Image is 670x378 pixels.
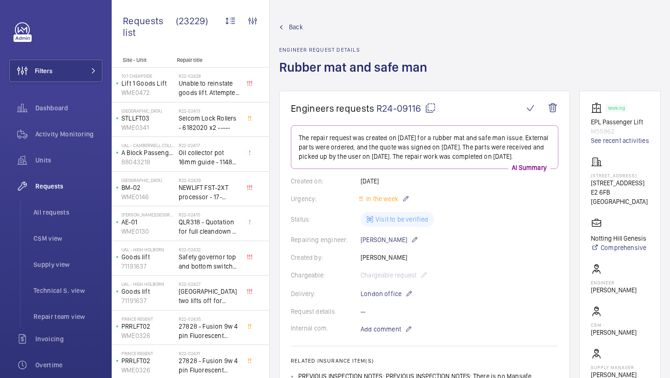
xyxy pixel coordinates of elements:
p: 88043218 [121,157,175,167]
p: EPL Passenger Lift [591,117,649,127]
span: Add comment [361,324,401,334]
p: London office [361,288,413,299]
span: Invoicing [35,334,102,344]
span: Safety governor top and bottom switches not working from an immediate defect. Lift passenger lift... [179,252,240,271]
span: Unable to reinstate goods lift. Attempted to swap control boards with PL2, no difference. Technic... [179,79,240,97]
span: In the week [364,195,398,202]
h1: Rubber mat and safe man [279,59,433,91]
button: Filters [9,60,102,82]
p: AI Summary [508,163,550,172]
p: A Block Passenger Lift 2 (B) L/H [121,148,175,157]
p: 107 Cheapside [121,73,175,79]
p: PRRLFT02 [121,356,175,365]
p: PRRLFT02 [121,322,175,331]
span: Dashboard [35,103,102,113]
h2: R22-02429 [179,177,240,183]
span: Filters [35,66,53,75]
p: E2 6FB [GEOGRAPHIC_DATA] [591,188,649,206]
a: See recent activities [591,136,649,145]
span: QLR318 - Quotation for full cleandown of lift and motor room at, Workspace, [PERSON_NAME][GEOGRAP... [179,217,240,236]
p: Notting Hill Genesis [591,234,646,243]
span: Engineers requests [291,102,375,114]
img: elevator.svg [591,102,606,114]
h2: R22-02415 [179,212,240,217]
p: [GEOGRAPHIC_DATA] [121,108,175,114]
span: 27828 - Fusion 9w 4 pin Fluorescent Lamp / Bulb - Used on Prince regent lift No2 car top test con... [179,356,240,375]
span: R24-09116 [376,102,436,114]
p: WME0326 [121,331,175,340]
p: [PERSON_NAME][GEOGRAPHIC_DATA] [121,212,175,217]
p: 71191637 [121,296,175,305]
p: [PERSON_NAME] [591,328,636,337]
p: CSM [591,322,636,328]
span: Repair team view [33,312,102,321]
p: UAL - High Holborn [121,281,175,287]
p: Repair title [177,57,238,63]
span: Units [35,155,102,165]
p: WME0472 [121,88,175,97]
h2: R22-02432 [179,247,240,252]
p: Supply manager [591,364,649,370]
span: Selcom Lock Rollers - 6182020 x2 ----- [179,114,240,132]
p: STLLFT03 [121,114,175,123]
span: NEWLIFT FST-2XT processor - 17-02000003 1021,00 euros x1 [179,183,240,202]
p: [PERSON_NAME] [591,285,636,295]
p: AE-01 [121,217,175,227]
h2: R22-02413 [179,108,240,114]
span: 27828 - Fusion 9w 4 pin Fluorescent Lamp / Bulb - Used on Prince regent lift No2 car top test con... [179,322,240,340]
span: Overtime [35,360,102,370]
span: Requests [35,182,102,191]
h2: R22-02427 [179,281,240,287]
h2: R22-02428 [179,73,240,79]
h2: Related insurance item(s) [291,358,558,364]
span: Activity Monitoring [35,129,102,139]
p: Goods lift [121,287,175,296]
p: WME0146 [121,192,175,202]
p: WME0341 [121,123,175,132]
p: [STREET_ADDRESS] [591,178,649,188]
p: [PERSON_NAME] [361,234,418,245]
a: Comprehensive [591,243,646,252]
p: UAL - Camberwell College of Arts [121,142,175,148]
h2: Engineer request details [279,47,433,53]
span: Requests list [123,15,176,38]
span: [GEOGRAPHIC_DATA] two lifts off for safety governor rope switches at top and bottom. Immediate de... [179,287,240,305]
p: Prince Regent [121,351,175,356]
p: [STREET_ADDRESS] [591,173,649,178]
p: M55962 [591,127,649,136]
span: Supply view [33,260,102,269]
h2: R22-02417 [179,142,240,148]
p: The repair request was created on [DATE] for a rubber mat and safe man issue. External parts were... [299,133,550,161]
p: UAL - High Holborn [121,247,175,252]
p: WME0326 [121,365,175,375]
span: Back [289,22,303,32]
span: CSM view [33,234,102,243]
span: All requests [33,208,102,217]
p: [GEOGRAPHIC_DATA] [121,177,175,183]
span: Oil collector pot 16mm guide - 11482 x2 [179,148,240,167]
p: Site - Unit [112,57,173,63]
p: 71191637 [121,262,175,271]
p: Engineer [591,280,636,285]
p: Prince Regent [121,316,175,322]
h2: R22-02431 [179,351,240,356]
p: BM-02 [121,183,175,192]
p: Goods lift [121,252,175,262]
span: Technical S. view [33,286,102,295]
h2: R22-02435 [179,316,240,322]
p: Working [608,107,625,110]
p: Lift 1 Goods Lift [121,79,175,88]
p: WME0130 [121,227,175,236]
